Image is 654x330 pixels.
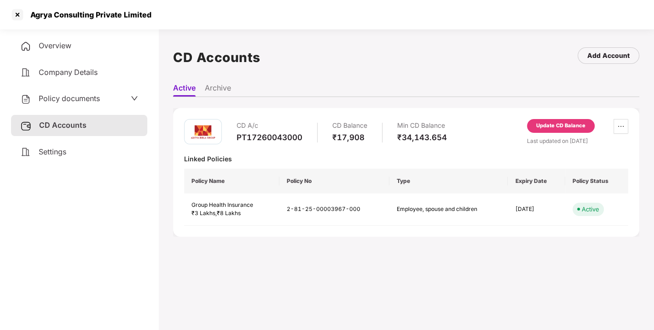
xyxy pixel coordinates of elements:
[217,210,241,216] span: ₹8 Lakhs
[508,193,565,226] td: [DATE]
[237,132,302,142] div: PT17260043000
[614,123,628,130] span: ellipsis
[20,120,32,131] img: svg+xml;base64,PHN2ZyB3aWR0aD0iMjUiIGhlaWdodD0iMjQiIHZpZXdCb3g9IjAgMCAyNSAyNCIgZmlsbD0ibm9uZSIgeG...
[20,147,31,158] img: svg+xml;base64,PHN2ZyB4bWxucz0iaHR0cDovL3d3dy53My5vcmcvMjAwMC9zdmciIHdpZHRoPSIyNCIgaGVpZ2h0PSIyNC...
[587,51,630,61] div: Add Account
[39,147,66,156] span: Settings
[237,119,302,132] div: CD A/c
[25,10,151,19] div: Agrya Consulting Private Limited
[39,94,100,103] span: Policy documents
[39,120,87,130] span: CD Accounts
[527,137,628,145] div: Last updated on [DATE]
[332,132,367,142] div: ₹17,908
[39,68,98,77] span: Company Details
[131,95,138,102] span: down
[189,118,217,146] img: aditya.png
[205,83,231,97] li: Archive
[173,83,196,97] li: Active
[397,132,447,142] div: ₹34,143.654
[613,119,628,134] button: ellipsis
[279,193,389,226] td: 2-81-25-00003967-000
[508,169,565,193] th: Expiry Date
[191,201,272,210] div: Group Health Insurance
[536,122,585,130] div: Update CD Balance
[184,154,628,163] div: Linked Policies
[279,169,389,193] th: Policy No
[20,94,31,105] img: svg+xml;base64,PHN2ZyB4bWxucz0iaHR0cDovL3d3dy53My5vcmcvMjAwMC9zdmciIHdpZHRoPSIyNCIgaGVpZ2h0PSIyNC...
[39,41,71,50] span: Overview
[20,67,31,78] img: svg+xml;base64,PHN2ZyB4bWxucz0iaHR0cDovL3d3dy53My5vcmcvMjAwMC9zdmciIHdpZHRoPSIyNCIgaGVpZ2h0PSIyNC...
[582,205,599,214] div: Active
[173,47,260,68] h1: CD Accounts
[397,205,498,214] div: Employee, spouse and children
[332,119,367,132] div: CD Balance
[191,210,217,216] span: ₹3 Lakhs ,
[565,169,628,193] th: Policy Status
[184,169,279,193] th: Policy Name
[397,119,447,132] div: Min CD Balance
[20,41,31,52] img: svg+xml;base64,PHN2ZyB4bWxucz0iaHR0cDovL3d3dy53My5vcmcvMjAwMC9zdmciIHdpZHRoPSIyNCIgaGVpZ2h0PSIyNC...
[389,169,508,193] th: Type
